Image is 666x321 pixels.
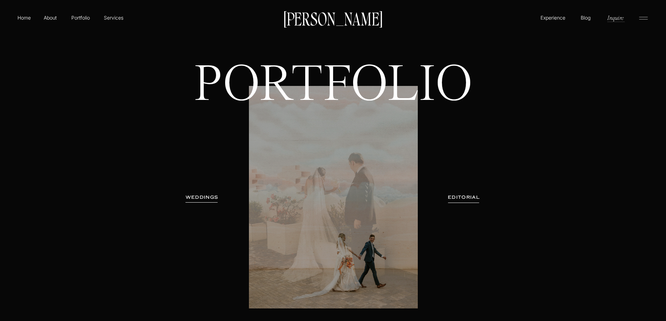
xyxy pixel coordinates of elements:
a: Inquire [607,14,624,22]
a: [PERSON_NAME] [280,11,386,25]
h1: PORTFOLIO [182,63,485,157]
a: About [42,14,58,21]
a: Home [16,14,32,21]
a: Services [103,14,124,21]
a: WEDDINGS [180,194,224,201]
a: EDITORIAL [438,194,489,201]
a: Experience [539,14,566,21]
a: Blog [579,14,592,21]
a: Portfolio [68,14,93,21]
